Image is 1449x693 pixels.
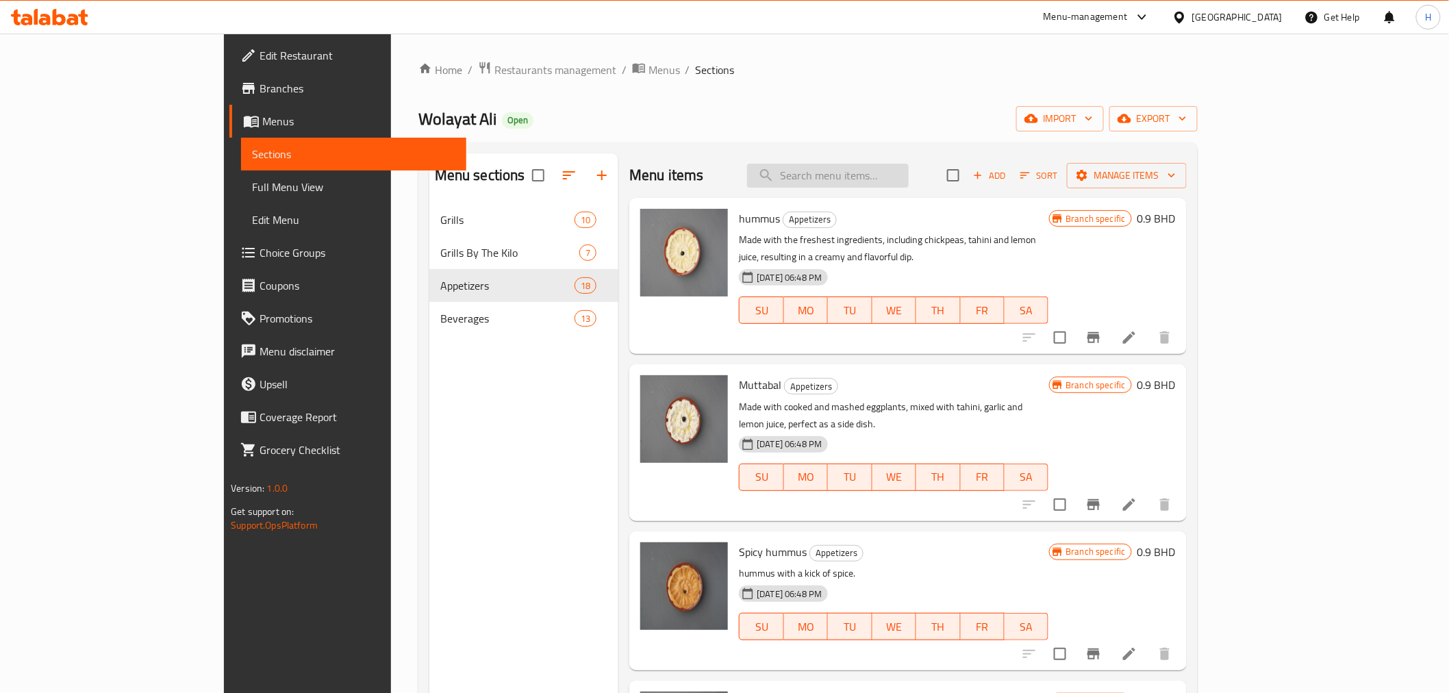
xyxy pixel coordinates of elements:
span: Sort [1020,168,1058,184]
span: [DATE] 06:48 PM [751,588,827,601]
span: WE [878,467,911,487]
button: TH [916,464,960,491]
li: / [685,62,690,78]
span: Branch specific [1061,379,1131,392]
div: [GEOGRAPHIC_DATA] [1192,10,1283,25]
button: TH [916,297,960,324]
button: Branch-specific-item [1077,488,1110,521]
button: SU [739,613,783,640]
span: Edit Restaurant [260,47,455,64]
input: search [747,164,909,188]
button: WE [872,297,916,324]
span: Add item [968,165,1011,186]
span: Select to update [1046,323,1074,352]
button: TU [828,613,872,640]
span: Grocery Checklist [260,442,455,458]
span: [DATE] 06:48 PM [751,438,827,451]
button: FR [961,297,1005,324]
span: Restaurants management [494,62,616,78]
span: Coverage Report [260,409,455,425]
button: Sort [1017,165,1061,186]
span: Appetizers [810,545,863,561]
span: import [1027,110,1093,127]
button: delete [1148,321,1181,354]
span: Menus [262,113,455,129]
span: WE [878,617,911,637]
h2: Menu items [629,165,704,186]
p: hummus with a kick of spice. [739,565,1048,582]
span: Appetizers [783,212,836,227]
div: Appetizers [783,212,837,228]
span: export [1120,110,1187,127]
button: import [1016,106,1104,131]
span: 7 [580,247,596,260]
span: SA [1010,617,1043,637]
span: Sort items [1011,165,1067,186]
span: MO [790,467,822,487]
a: Menu disclaimer [229,335,466,368]
h2: Menu sections [435,165,525,186]
h6: 0.9 BHD [1137,542,1176,562]
button: MO [784,613,828,640]
button: export [1109,106,1198,131]
span: Select to update [1046,640,1074,668]
button: SU [739,297,783,324]
span: MO [790,301,822,320]
nav: breadcrumb [418,61,1198,79]
button: Branch-specific-item [1077,321,1110,354]
nav: Menu sections [429,198,618,340]
a: Menus [632,61,680,79]
span: Sort sections [553,159,585,192]
span: Choice Groups [260,244,455,261]
a: Menus [229,105,466,138]
span: FR [966,467,999,487]
button: Manage items [1067,163,1187,188]
span: Sections [252,146,455,162]
span: Grills By The Kilo [440,244,579,261]
div: items [575,310,596,327]
span: Spicy hummus [739,542,807,562]
span: H [1425,10,1431,25]
h6: 0.9 BHD [1137,375,1176,394]
div: Grills By The Kilo7 [429,236,618,269]
button: Add [968,165,1011,186]
li: / [468,62,473,78]
span: Manage items [1078,167,1176,184]
div: Appetizers [784,378,838,394]
span: Edit Menu [252,212,455,228]
span: Promotions [260,310,455,327]
span: TH [922,467,955,487]
div: items [579,244,596,261]
span: 1.0.0 [267,479,288,497]
p: Made with the freshest ingredients, including chickpeas, tahini and lemon juice, resulting in a c... [739,231,1048,266]
a: Edit menu item [1121,329,1137,346]
p: Made with cooked and mashed eggplants, mixed with tahini, garlic and lemon juice, perfect as a si... [739,399,1048,433]
button: delete [1148,488,1181,521]
span: TH [922,301,955,320]
span: MO [790,617,822,637]
button: TU [828,297,872,324]
span: WE [878,301,911,320]
a: Sections [241,138,466,171]
span: Select to update [1046,490,1074,519]
h6: 0.9 BHD [1137,209,1176,228]
a: Coverage Report [229,401,466,433]
span: hummus [739,208,780,229]
div: Appetizers18 [429,269,618,302]
span: Branch specific [1061,545,1131,558]
div: Grills10 [429,203,618,236]
button: SU [739,464,783,491]
button: MO [784,297,828,324]
span: [DATE] 06:48 PM [751,271,827,284]
span: Appetizers [785,379,837,394]
span: 18 [575,279,596,292]
span: Version: [231,479,264,497]
span: Full Menu View [252,179,455,195]
a: Upsell [229,368,466,401]
span: TH [922,617,955,637]
a: Choice Groups [229,236,466,269]
span: SA [1010,301,1043,320]
button: Branch-specific-item [1077,638,1110,670]
span: TU [833,301,866,320]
